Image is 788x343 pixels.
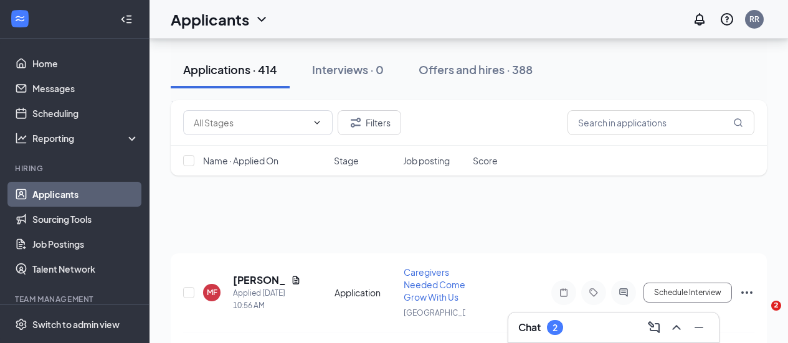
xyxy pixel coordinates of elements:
svg: ChevronDown [254,12,269,27]
svg: Note [556,288,571,298]
div: Application [335,286,396,299]
button: Schedule Interview [643,283,732,303]
span: Score [473,154,498,167]
h1: Applicants [171,9,249,30]
svg: Notifications [692,12,707,27]
svg: QuestionInfo [719,12,734,27]
svg: MagnifyingGlass [733,118,743,128]
button: Minimize [689,317,709,337]
button: ChevronUp [667,317,686,337]
div: RR [749,14,759,24]
svg: Ellipses [739,285,754,300]
a: Sourcing Tools [32,207,139,232]
button: ComposeMessage [644,317,664,337]
a: Job Postings [32,232,139,256]
span: Caregivers Needed Come Grow With Us [404,266,465,303]
a: Applicants [32,182,139,207]
span: [GEOGRAPHIC_DATA] [404,308,483,317]
a: Messages [32,76,139,101]
div: Applied [DATE] 10:56 AM [233,287,301,312]
svg: Minimize [691,320,706,335]
iframe: Intercom live chat [746,301,776,331]
h3: Chat [518,321,541,334]
a: Scheduling [32,101,139,126]
svg: Tag [586,288,601,298]
input: All Stages [194,116,307,129]
button: Filter Filters [338,110,401,135]
svg: Settings [15,318,27,331]
div: Hiring [15,163,136,174]
div: Reporting [32,132,140,144]
svg: ChevronUp [669,320,684,335]
div: Applications · 414 [183,62,277,77]
span: Stage [334,154,359,167]
span: 2 [771,301,781,311]
div: Team Management [15,294,136,304]
h5: [PERSON_NAME] [233,273,286,287]
svg: ActiveChat [616,288,631,298]
div: 2 [553,322,558,333]
svg: ChevronDown [312,118,322,128]
span: Job posting [403,154,450,167]
div: Interviews · 0 [312,62,384,77]
svg: Collapse [120,13,133,26]
svg: Filter [348,115,363,130]
svg: ComposeMessage [647,320,662,335]
svg: Document [291,275,301,285]
span: Name · Applied On [203,154,278,167]
div: Offers and hires · 388 [419,62,533,77]
div: MF [207,287,217,298]
svg: Analysis [15,132,27,144]
input: Search in applications [567,110,754,135]
a: Talent Network [32,256,139,281]
svg: WorkstreamLogo [14,12,26,25]
div: Switch to admin view [32,318,120,331]
a: Home [32,51,139,76]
